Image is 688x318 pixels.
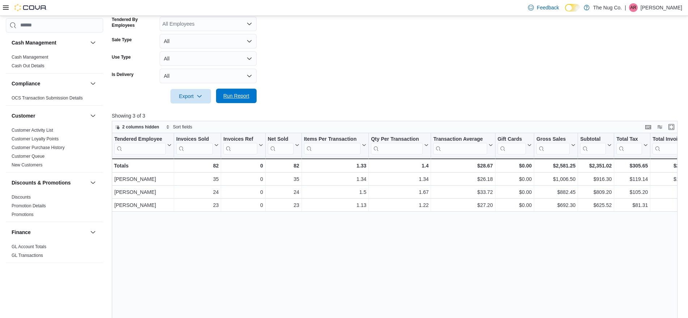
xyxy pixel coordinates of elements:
[644,123,653,131] button: Keyboard shortcuts
[304,136,360,143] div: Items Per Transaction
[246,21,252,27] button: Open list of options
[223,201,263,209] div: 0
[176,136,213,143] div: Invoices Sold
[12,63,45,69] span: Cash Out Details
[173,124,192,130] span: Sort fields
[12,203,46,209] span: Promotion Details
[176,161,219,170] div: 82
[616,201,648,209] div: $81.31
[267,136,293,143] div: Net Sold
[12,244,46,249] a: GL Account Totals
[223,175,263,183] div: 0
[12,80,87,87] button: Compliance
[12,55,48,60] a: Cash Management
[176,188,219,196] div: 24
[371,188,429,196] div: 1.67
[433,188,493,196] div: $33.72
[371,201,429,209] div: 1.22
[12,128,53,133] a: Customer Activity List
[12,229,87,236] button: Finance
[580,201,612,209] div: $625.52
[175,89,207,103] span: Export
[163,123,195,131] button: Sort fields
[580,161,612,170] div: $2,351.02
[565,4,580,12] input: Dark Mode
[580,136,606,154] div: Subtotal
[497,201,532,209] div: $0.00
[112,123,162,131] button: 2 columns hidden
[12,136,59,142] span: Customer Loyalty Points
[114,136,172,154] button: Tendered Employee
[525,0,562,15] a: Feedback
[580,188,612,196] div: $809.20
[536,136,575,154] button: Gross Sales
[112,112,683,119] p: Showing 3 of 3
[114,136,166,154] div: Tendered Employee
[12,136,59,141] a: Customer Loyalty Points
[114,201,172,209] div: [PERSON_NAME]
[122,124,159,130] span: 2 columns hidden
[304,188,367,196] div: 1.5
[12,95,83,101] span: OCS Transaction Submission Details
[616,161,648,170] div: $305.65
[12,145,65,150] a: Customer Purchase History
[433,136,487,154] div: Transaction Average
[580,175,612,183] div: $916.30
[12,194,31,200] span: Discounts
[12,80,40,87] h3: Compliance
[268,175,299,183] div: 35
[12,153,45,159] span: Customer Queue
[497,136,526,143] div: Gift Cards
[536,201,575,209] div: $692.30
[12,253,43,258] a: GL Transactions
[630,3,637,12] span: AR
[12,112,35,119] h3: Customer
[268,201,299,209] div: 23
[536,136,570,143] div: Gross Sales
[593,3,622,12] p: The Nug Co.
[304,201,367,209] div: 1.13
[170,89,211,103] button: Export
[12,270,34,277] h3: Inventory
[12,253,43,258] span: GL Transactions
[616,188,648,196] div: $105.20
[6,53,103,73] div: Cash Management
[112,37,132,43] label: Sale Type
[12,39,87,46] button: Cash Management
[223,188,263,196] div: 0
[12,162,42,168] a: New Customers
[12,195,31,200] a: Discounts
[371,136,429,154] button: Qty Per Transaction
[536,188,575,196] div: $882.45
[12,127,53,133] span: Customer Activity List
[12,270,87,277] button: Inventory
[497,136,532,154] button: Gift Cards
[12,63,45,68] a: Cash Out Details
[655,123,664,131] button: Display options
[216,89,257,103] button: Run Report
[6,193,103,222] div: Discounts & Promotions
[112,54,131,60] label: Use Type
[616,136,642,143] div: Total Tax
[625,3,626,12] p: |
[268,188,299,196] div: 24
[536,175,575,183] div: $1,006.50
[667,123,676,131] button: Enter fullscreen
[304,136,360,154] div: Items Per Transaction
[89,228,97,237] button: Finance
[433,161,493,170] div: $28.67
[616,136,642,154] div: Total Tax
[12,212,34,217] span: Promotions
[223,136,257,143] div: Invoices Ref
[641,3,682,12] p: [PERSON_NAME]
[304,161,366,170] div: 1.33
[497,175,532,183] div: $0.00
[176,175,219,183] div: 35
[497,188,532,196] div: $0.00
[176,136,219,154] button: Invoices Sold
[89,269,97,277] button: Inventory
[114,175,172,183] div: [PERSON_NAME]
[12,96,83,101] a: OCS Transaction Submission Details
